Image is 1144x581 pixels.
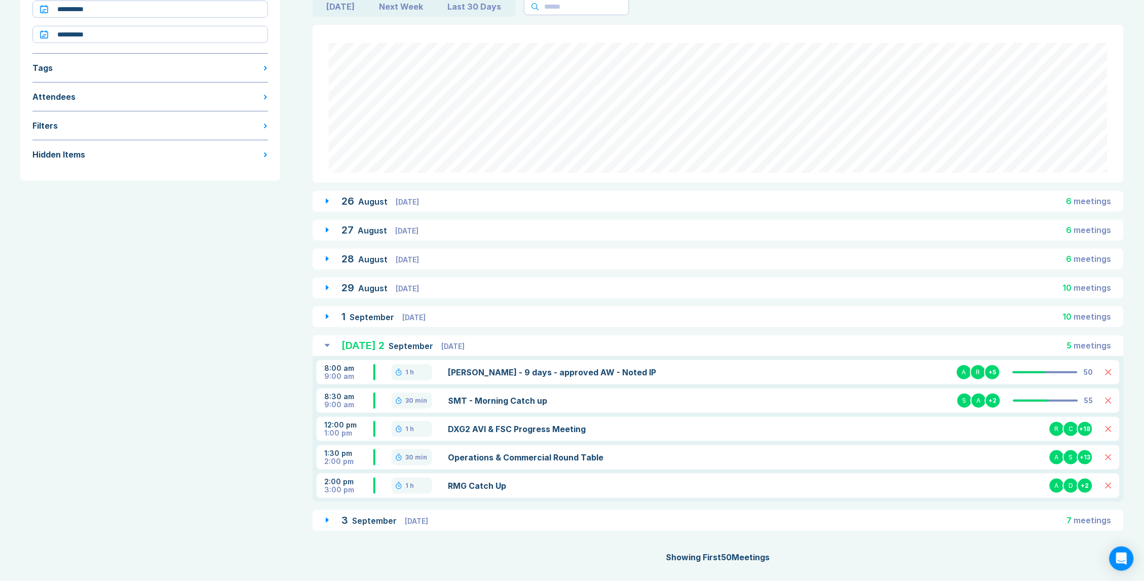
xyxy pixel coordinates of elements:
span: meeting s [1074,515,1112,525]
span: [DATE] [442,342,465,351]
span: 29 [342,282,355,294]
span: meeting s [1074,340,1112,351]
div: 30 min [406,397,428,405]
button: Delete [1105,369,1112,375]
div: 50 [1084,368,1093,376]
div: Attendees [32,91,75,103]
span: September [389,341,436,351]
span: 26 [342,195,355,207]
a: [PERSON_NAME] - 9 days - approved AW - Noted IP [448,366,711,378]
span: 7 [1067,515,1072,525]
span: 27 [342,224,354,236]
span: 10 [1063,283,1072,293]
div: 55 [1084,397,1093,405]
div: + 2 [1077,478,1093,494]
span: September [350,312,397,322]
span: [DATE] [396,226,419,235]
div: 8:00 am [325,364,373,372]
div: A [1049,449,1065,466]
span: 6 [1066,196,1072,206]
a: DXG2 AVI & FSC Progress Meeting [448,423,711,435]
span: meeting s [1074,283,1112,293]
span: meeting s [1074,225,1112,235]
span: 5 [1067,340,1072,351]
span: meeting s [1074,254,1112,264]
div: + 5 [984,364,1001,380]
div: Tags [32,62,53,74]
div: 1:30 pm [325,449,373,457]
span: 28 [342,253,355,265]
div: S [957,393,973,409]
div: Showing First 50 Meetings [313,551,1124,563]
div: 30 min [406,453,428,461]
a: RMG Catch Up [448,480,711,492]
span: [DATE] [396,255,420,264]
div: 3:00 pm [325,486,373,494]
div: C [1063,421,1079,437]
a: SMT - Morning Catch up [448,395,711,407]
span: September [353,516,399,526]
a: Operations & Commercial Round Table [448,451,711,463]
span: [DATE] [403,313,426,322]
span: 1 [342,311,346,323]
span: August [358,225,390,236]
div: 9:00 am [325,372,373,380]
div: 1 h [406,482,414,490]
div: 1 h [406,368,414,376]
div: 2:00 pm [325,457,373,466]
div: + 13 [1077,449,1093,466]
span: 10 [1063,312,1072,322]
span: meeting s [1074,312,1112,322]
div: 8:30 am [325,393,373,401]
div: A [956,364,972,380]
button: Delete [1105,398,1112,404]
div: 1 h [406,425,414,433]
div: R [1049,421,1065,437]
span: August [359,254,390,264]
div: A [1049,478,1065,494]
button: Delete [1105,426,1112,432]
div: R [970,364,986,380]
span: August [359,283,390,293]
div: Hidden Items [32,148,85,161]
div: 12:00 pm [325,421,373,429]
span: 3 [342,514,349,526]
div: A [971,393,987,409]
button: Delete [1105,483,1112,489]
div: 1:00 pm [325,429,373,437]
div: + 2 [985,393,1001,409]
div: Open Intercom Messenger [1110,547,1134,571]
div: 9:00 am [325,401,373,409]
span: [DATE] [396,198,420,206]
span: 6 [1066,254,1072,264]
span: [DATE] [405,517,429,525]
span: meeting s [1074,196,1112,206]
div: D [1063,478,1079,494]
div: 2:00 pm [325,478,373,486]
div: S [1063,449,1079,466]
span: August [359,197,390,207]
div: Filters [32,120,58,132]
span: [DATE] 2 [342,339,385,352]
div: + 18 [1077,421,1093,437]
span: 6 [1066,225,1072,235]
span: [DATE] [396,284,420,293]
button: Delete [1105,454,1112,460]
